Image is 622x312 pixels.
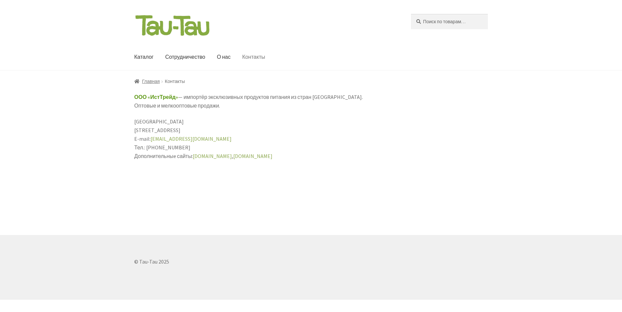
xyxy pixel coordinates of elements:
[134,44,395,70] nav: Основное меню
[233,153,272,159] a: [DOMAIN_NAME]
[134,78,160,84] a: Главная
[212,44,236,70] a: О нас
[151,135,232,142] a: [EMAIL_ADDRESS][DOMAIN_NAME]
[237,44,270,70] a: Контакты
[134,117,488,160] p: [GEOGRAPHIC_DATA] [STREET_ADDRESS] E-mail: Тел.: [PHONE_NUMBER] Дополнительныe сайты: ,
[134,14,211,37] img: Tau-Tau
[160,78,165,85] span: /
[134,94,178,100] span: ООО «ИстТрейд»
[129,44,159,70] a: Каталог
[193,153,232,159] a: [DOMAIN_NAME]
[411,14,488,29] input: Поиск по товарам…
[134,78,488,85] nav: Контакты
[134,93,488,110] p: — импортёр эксклюзивных продуктов питания из стран [GEOGRAPHIC_DATA]. Оптовые и мелкооптовые прод...
[134,244,488,280] div: © Tau-Tau 2025
[160,44,211,70] a: Сотрудничество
